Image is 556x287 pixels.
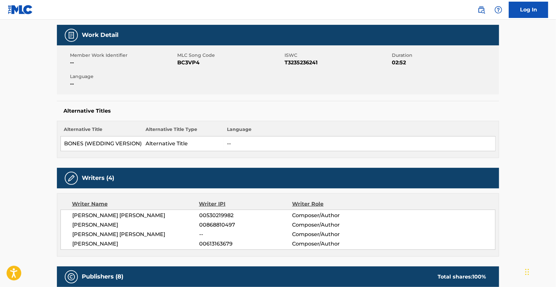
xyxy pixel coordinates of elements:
[509,2,548,18] a: Log In
[142,136,224,151] td: Alternative Title
[292,200,377,208] div: Writer Role
[492,3,505,16] div: Help
[392,52,497,59] span: Duration
[61,126,142,136] th: Alternative Title
[285,59,390,67] span: T3235236241
[67,31,75,39] img: Work Detail
[72,212,199,219] span: [PERSON_NAME] [PERSON_NAME]
[72,221,199,229] span: [PERSON_NAME]
[392,59,497,67] span: 02:52
[292,231,377,238] span: Composer/Author
[292,240,377,248] span: Composer/Author
[70,52,176,59] span: Member Work Identifier
[72,200,199,208] div: Writer Name
[224,136,495,151] td: --
[224,126,495,136] th: Language
[438,273,486,281] div: Total shares:
[82,174,114,182] h5: Writers (4)
[478,6,485,14] img: search
[525,262,529,282] div: Drag
[523,256,556,287] iframe: Chat Widget
[70,59,176,67] span: --
[67,273,75,281] img: Publishers
[292,212,377,219] span: Composer/Author
[67,174,75,182] img: Writers
[82,273,123,280] h5: Publishers (8)
[199,221,292,229] span: 00868810497
[495,6,502,14] img: help
[177,59,283,67] span: BC3VP4
[199,200,292,208] div: Writer IPI
[199,240,292,248] span: 00613163679
[72,231,199,238] span: [PERSON_NAME] [PERSON_NAME]
[70,73,176,80] span: Language
[8,5,33,14] img: MLC Logo
[61,136,142,151] td: BONES (WEDDING VERSION)
[70,80,176,88] span: --
[199,212,292,219] span: 00530219982
[177,52,283,59] span: MLC Song Code
[82,31,118,39] h5: Work Detail
[199,231,292,238] span: --
[472,274,486,280] span: 100 %
[292,221,377,229] span: Composer/Author
[285,52,390,59] span: ISWC
[63,108,493,114] h5: Alternative Titles
[72,240,199,248] span: [PERSON_NAME]
[142,126,224,136] th: Alternative Title Type
[475,3,488,16] a: Public Search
